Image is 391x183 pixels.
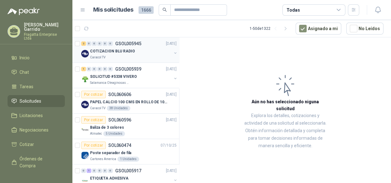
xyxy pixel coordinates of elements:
div: 0 [108,169,113,173]
img: Company Logo [81,152,89,159]
a: Por cotizarSOL060596[DATE] Company LogoBaliza de 3 coloresAlmatec5 Unidades [72,114,179,139]
p: Poste separador de fila [90,150,131,156]
span: 1666 [139,6,154,14]
a: Tareas [8,81,65,93]
a: Negociaciones [8,124,65,136]
div: 0 [92,169,97,173]
img: Company Logo [81,50,89,57]
div: 38 Unidades [107,106,130,111]
a: Chat [8,66,65,78]
span: Inicio [20,54,30,61]
p: SOLICITUD #5338 VIVERO [90,74,137,80]
span: search [162,8,167,12]
img: Company Logo [81,101,89,108]
div: 1 - 50 de 1322 [250,24,291,34]
p: Fragatta Enterprise Ltda [24,33,65,40]
div: Por cotizar [81,142,106,149]
button: No Leídos [346,23,383,35]
a: Solicitudes [8,95,65,107]
div: 2 [81,41,86,46]
div: 0 [92,41,97,46]
img: Company Logo [81,75,89,83]
a: Cotizar [8,138,65,150]
p: [DATE] [166,117,177,123]
div: 0 [87,41,91,46]
a: Licitaciones [8,110,65,121]
div: 5 Unidades [103,131,125,136]
a: 2 0 0 0 0 0 GSOL005945[DATE] Company LogoCOTIZACION BLU RADIOCaracol TV [81,40,178,60]
div: 0 [103,169,107,173]
a: Inicio [8,52,65,64]
h3: Aún no has seleccionado niguna solicitud [242,98,328,112]
div: 0 [97,169,102,173]
div: 0 [87,67,91,71]
a: Por cotizarSOL06047407/10/25 Company LogoPoste separador de filaCartones America1 Unidades [72,139,179,164]
div: Todas [286,7,300,13]
span: Cotizar [20,141,34,148]
div: 0 [92,67,97,71]
div: 1 [87,169,91,173]
p: Caracol TV [90,106,105,111]
p: Almatec [90,131,102,136]
p: ETIQUETA ADHESIVA [90,175,128,181]
div: 0 [97,41,102,46]
p: Caracol TV [90,55,105,60]
p: [DATE] [166,168,177,174]
p: COTIZACION BLU RADIO [90,48,135,54]
p: [DATE] [166,41,177,47]
p: Salamanca Oleaginosas SAS [90,80,130,85]
a: Órdenes de Compra [8,153,65,172]
p: GSOL005917 [115,169,141,173]
button: Asignado a mi [296,23,341,35]
p: [PERSON_NAME] Garrido [24,23,65,31]
div: 0 [108,41,113,46]
h1: Mis solicitudes [93,5,133,14]
span: Licitaciones [20,112,43,119]
a: 1 0 0 0 0 0 GSOL005939[DATE] Company LogoSOLICITUD #5338 VIVEROSalamanca Oleaginosas SAS [81,65,178,85]
div: 0 [103,67,107,71]
p: [DATE] [166,66,177,72]
div: Por cotizar [81,116,106,124]
span: Tareas [20,83,33,90]
span: Solicitudes [20,98,41,105]
span: Negociaciones [20,126,48,133]
div: 0 [81,169,86,173]
p: Explora los detalles, cotizaciones y actividad de una solicitud al seleccionarla. Obtén informaci... [242,112,328,150]
p: [DATE] [166,92,177,98]
div: Por cotizar [81,91,106,98]
div: 0 [97,67,102,71]
div: 1 [81,67,86,71]
a: Por cotizarSOL060606[DATE] Company LogoPAPEL CALCIO 100 CMS EN ROLLO DE 100 GRCaracol TV38 Unidades [72,88,179,114]
p: SOL060474 [108,143,131,148]
p: GSOL005945 [115,41,141,46]
p: PAPEL CALCIO 100 CMS EN ROLLO DE 100 GR [90,99,168,105]
span: Órdenes de Compra [20,155,59,169]
span: Chat [20,69,29,76]
div: 0 [108,67,113,71]
img: Company Logo [81,126,89,134]
p: SOL060596 [108,118,131,122]
p: SOL060606 [108,92,131,97]
div: 0 [103,41,107,46]
div: 1 Unidades [117,157,139,162]
p: 07/10/25 [161,143,177,148]
p: Baliza de 3 colores [90,125,124,131]
p: Cartones America [90,157,116,162]
img: Logo peakr [8,8,40,15]
p: GSOL005939 [115,67,141,71]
